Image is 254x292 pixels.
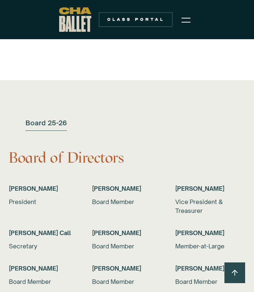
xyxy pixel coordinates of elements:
div: Board Member [92,242,162,251]
div: Member-at-Large [175,242,245,251]
div: President [9,197,79,206]
h6: [PERSON_NAME] [175,228,245,237]
a: home [59,7,91,32]
h6: [PERSON_NAME] [92,264,162,273]
div: Board Member [9,277,79,286]
h6: [PERSON_NAME] [9,264,79,273]
div: menu [177,10,195,29]
div: Class Portal [103,17,168,23]
h6: [PERSON_NAME] [9,184,79,193]
div: Board 25-26 [26,117,67,128]
h4: Board of Directors [9,149,245,166]
div: Vice President & Treasurer [175,197,245,215]
div: Board Member [92,277,162,286]
h6: [PERSON_NAME] [175,264,245,273]
div: Secretary [9,242,79,251]
h6: [PERSON_NAME] [92,228,162,237]
div: Board Member [175,277,245,286]
div: Board Member [92,197,162,206]
h6: [PERSON_NAME] Call [9,228,79,237]
h6: [PERSON_NAME] [175,184,245,193]
a: Class Portal [99,12,173,27]
h6: [PERSON_NAME] [92,184,162,193]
